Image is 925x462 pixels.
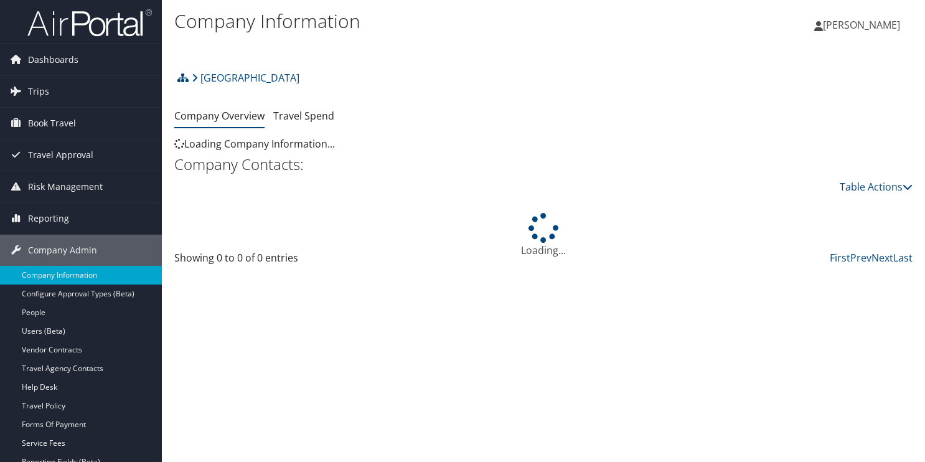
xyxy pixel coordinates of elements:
[27,8,152,37] img: airportal-logo.png
[840,180,913,194] a: Table Actions
[814,6,913,44] a: [PERSON_NAME]
[28,44,78,75] span: Dashboards
[850,251,871,265] a: Prev
[174,250,345,271] div: Showing 0 to 0 of 0 entries
[192,65,299,90] a: [GEOGRAPHIC_DATA]
[174,154,913,175] h2: Company Contacts:
[871,251,893,265] a: Next
[174,213,913,258] div: Loading...
[28,171,103,202] span: Risk Management
[28,108,76,139] span: Book Travel
[174,137,335,151] span: Loading Company Information...
[174,8,667,34] h1: Company Information
[893,251,913,265] a: Last
[28,76,49,107] span: Trips
[823,18,900,32] span: [PERSON_NAME]
[273,109,334,123] a: Travel Spend
[28,139,93,171] span: Travel Approval
[174,109,265,123] a: Company Overview
[830,251,850,265] a: First
[28,235,97,266] span: Company Admin
[28,203,69,234] span: Reporting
